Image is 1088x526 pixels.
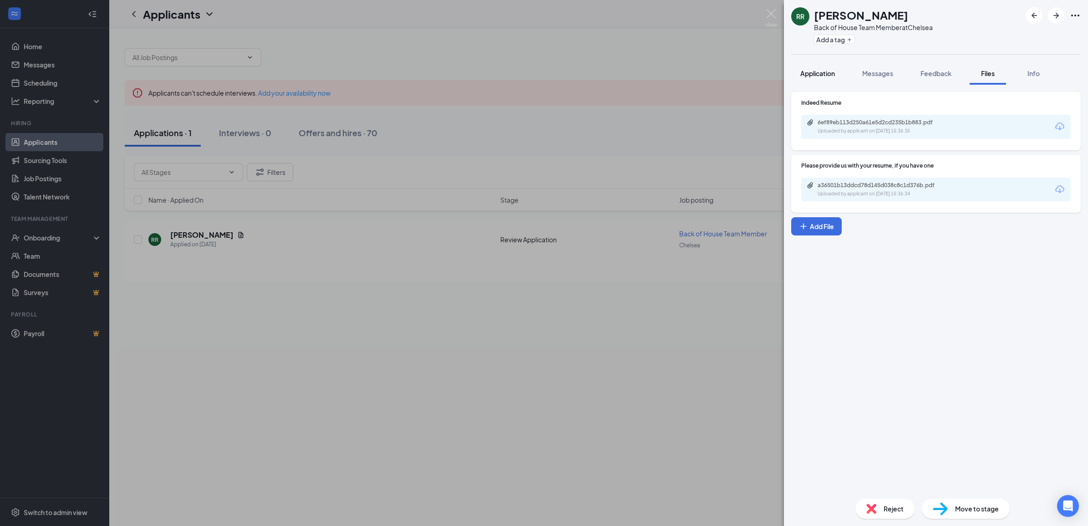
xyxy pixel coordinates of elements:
button: ArrowLeftNew [1026,7,1042,24]
div: RR [796,12,804,21]
div: Uploaded by applicant on [DATE] 15:36:35 [818,128,954,135]
div: Uploaded by applicant on [DATE] 15:36:34 [818,190,954,198]
div: Please provide us with your resume, if you have one [801,162,1071,169]
h1: [PERSON_NAME] [814,7,908,23]
div: a36501b13ddcd78d145d038c8c1d376b.pdf [818,182,945,189]
svg: Plus [799,222,808,231]
svg: ArrowRight [1051,10,1062,21]
span: Reject [884,504,904,514]
svg: Paperclip [807,119,814,126]
span: Feedback [920,69,951,77]
span: Info [1027,69,1040,77]
div: Back of House Team Member at Chelsea [814,23,933,32]
svg: Plus [847,37,852,42]
a: Paperclipa36501b13ddcd78d145d038c8c1d376b.pdfUploaded by applicant on [DATE] 15:36:34 [807,182,954,198]
button: ArrowRight [1048,7,1064,24]
div: Open Intercom Messenger [1057,495,1079,517]
svg: Download [1054,184,1065,195]
span: Messages [862,69,893,77]
button: PlusAdd a tag [814,35,854,44]
div: Indeed Resume [801,99,1071,107]
svg: ArrowLeftNew [1029,10,1040,21]
button: Add FilePlus [791,217,842,235]
a: Paperclip6ef89eb113d250a61e5d2cd235b1b883.pdfUploaded by applicant on [DATE] 15:36:35 [807,119,954,135]
div: 6ef89eb113d250a61e5d2cd235b1b883.pdf [818,119,945,126]
span: Move to stage [955,504,999,514]
svg: Paperclip [807,182,814,189]
svg: Download [1054,121,1065,132]
svg: Ellipses [1070,10,1081,21]
span: Application [800,69,835,77]
span: Files [981,69,995,77]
